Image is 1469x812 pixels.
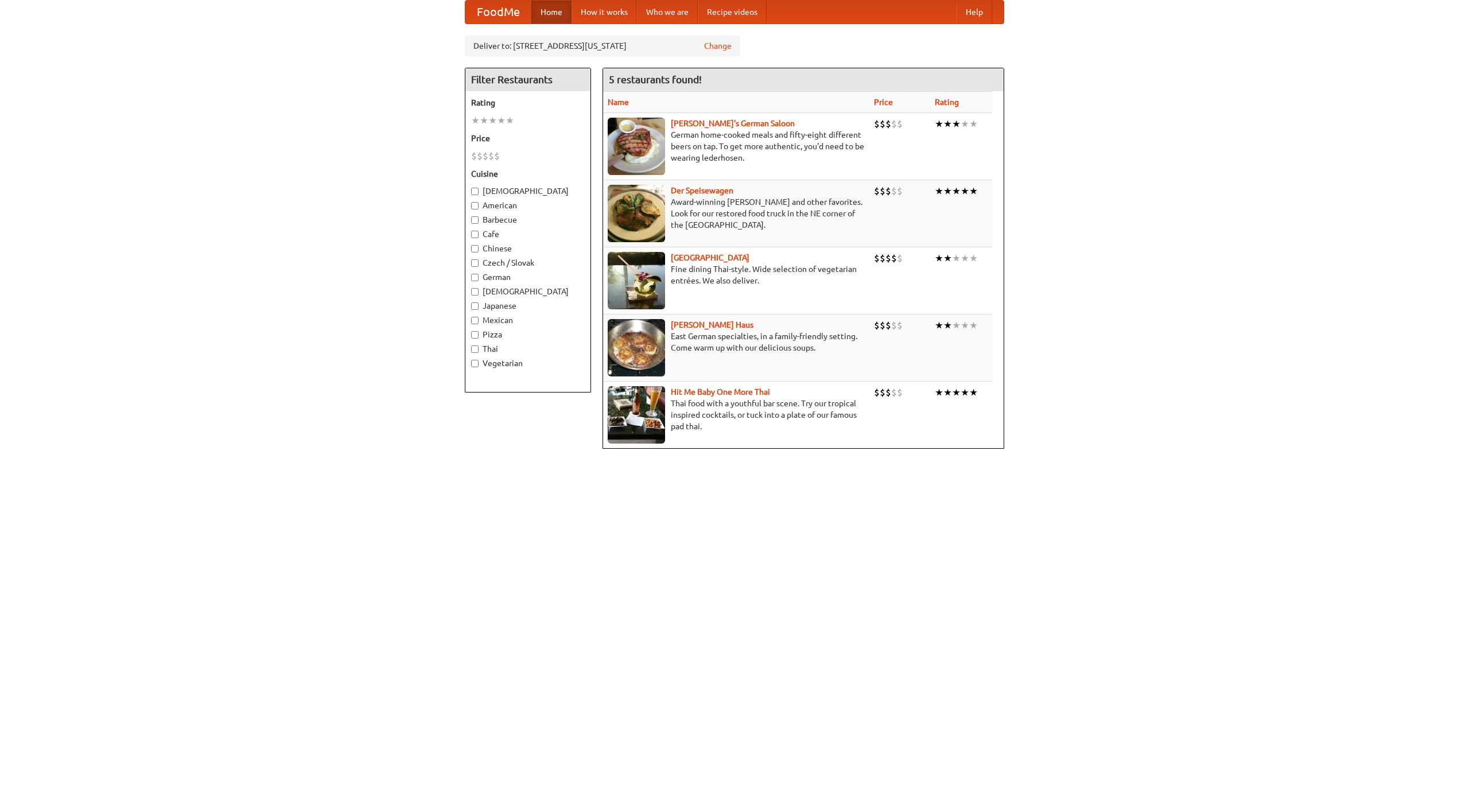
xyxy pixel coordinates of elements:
li: ★ [961,319,969,332]
li: $ [897,185,903,197]
li: $ [897,386,903,399]
li: ★ [943,252,952,265]
a: Price [874,98,893,107]
h5: Cuisine [471,168,585,180]
img: babythai.jpg [608,386,665,444]
input: American [471,202,479,209]
li: $ [885,386,891,399]
a: Home [531,1,572,24]
h5: Rating [471,97,585,108]
label: Barbecue [471,214,585,226]
label: Chinese [471,243,585,254]
li: $ [885,319,891,332]
li: $ [880,185,885,197]
li: ★ [471,114,480,127]
a: Change [704,40,732,52]
li: $ [874,252,880,265]
li: $ [885,118,891,130]
li: ★ [969,319,978,332]
a: Name [608,98,629,107]
li: ★ [952,252,961,265]
li: $ [891,185,897,197]
li: ★ [935,118,943,130]
li: ★ [480,114,488,127]
li: $ [897,319,903,332]
li: $ [874,386,880,399]
input: Cafe [471,231,479,238]
a: Help [957,1,992,24]
a: Who we are [637,1,698,24]
input: Thai [471,345,479,353]
img: speisewagen.jpg [608,185,665,242]
label: [DEMOGRAPHIC_DATA] [471,185,585,197]
li: ★ [943,185,952,197]
li: ★ [961,386,969,399]
li: $ [885,252,891,265]
img: esthers.jpg [608,118,665,175]
li: ★ [943,118,952,130]
input: Vegetarian [471,360,479,367]
li: ★ [943,386,952,399]
li: ★ [969,118,978,130]
li: ★ [969,386,978,399]
input: Czech / Slovak [471,259,479,267]
label: Vegetarian [471,358,585,369]
input: German [471,274,479,281]
label: Mexican [471,314,585,326]
li: $ [471,150,477,162]
li: ★ [969,185,978,197]
input: Chinese [471,245,479,252]
input: Pizza [471,331,479,339]
li: $ [891,252,897,265]
li: $ [483,150,488,162]
li: ★ [943,319,952,332]
li: $ [891,118,897,130]
label: Pizza [471,329,585,340]
img: kohlhaus.jpg [608,319,665,376]
p: Award-winning [PERSON_NAME] and other favorites. Look for our restored food truck in the NE corne... [608,196,865,231]
a: [PERSON_NAME]'s German Saloon [671,119,795,128]
li: $ [874,185,880,197]
li: $ [880,319,885,332]
li: ★ [935,185,943,197]
li: $ [880,252,885,265]
input: [DEMOGRAPHIC_DATA] [471,288,479,296]
li: ★ [961,252,969,265]
label: Thai [471,343,585,355]
li: ★ [506,114,514,127]
a: How it works [572,1,637,24]
p: East German specialties, in a family-friendly setting. Come warm up with our delicious soups. [608,331,865,353]
label: Cafe [471,228,585,240]
input: Mexican [471,317,479,324]
label: German [471,271,585,283]
a: Rating [935,98,959,107]
li: ★ [935,252,943,265]
ng-pluralize: 5 restaurants found! [609,74,702,85]
li: $ [880,386,885,399]
b: [PERSON_NAME] Haus [671,320,753,329]
li: $ [874,319,880,332]
li: $ [494,150,500,162]
div: Deliver to: [STREET_ADDRESS][US_STATE] [465,36,740,56]
input: [DEMOGRAPHIC_DATA] [471,188,479,195]
li: $ [880,118,885,130]
h5: Price [471,133,585,144]
li: $ [891,319,897,332]
li: ★ [969,252,978,265]
li: $ [488,150,494,162]
li: $ [874,118,880,130]
h4: Filter Restaurants [465,68,590,91]
li: $ [897,252,903,265]
a: [GEOGRAPHIC_DATA] [671,253,749,262]
a: Hit Me Baby One More Thai [671,387,770,397]
a: FoodMe [465,1,531,24]
a: Der Speisewagen [671,186,733,195]
li: ★ [935,386,943,399]
li: ★ [488,114,497,127]
li: ★ [952,118,961,130]
li: ★ [952,185,961,197]
li: $ [477,150,483,162]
